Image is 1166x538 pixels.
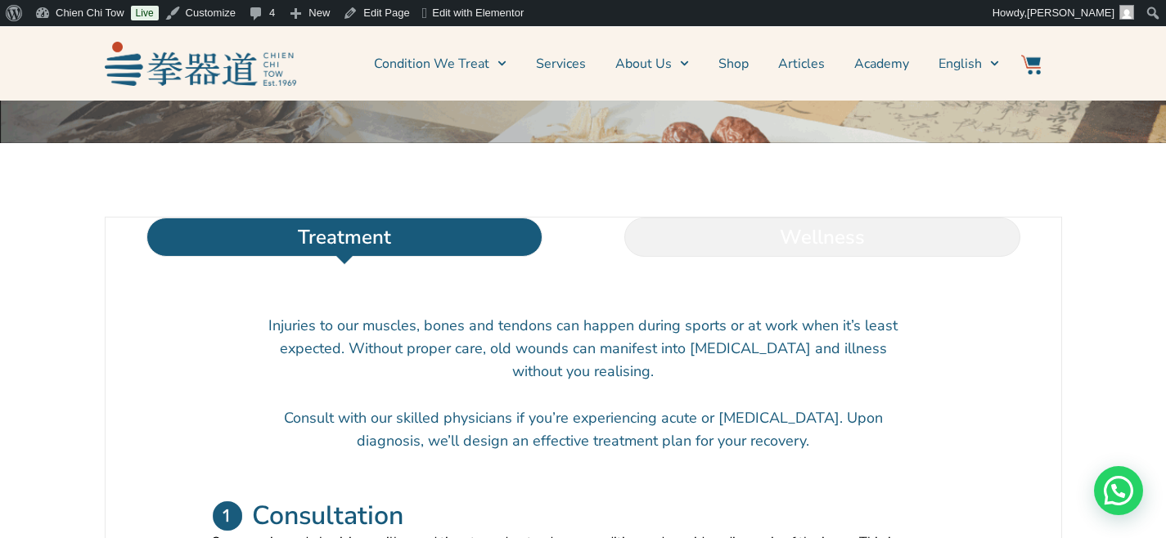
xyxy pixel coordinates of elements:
a: Condition We Treat [374,43,506,84]
h2: Consultation [252,500,403,532]
p: Injuries to our muscles, bones and tendons can happen during sports or at work when it’s least ex... [268,314,898,383]
a: Academy [854,43,909,84]
p: Consult with our skilled physicians if you’re experiencing acute or [MEDICAL_DATA]. Upon diagnosi... [268,406,898,452]
span: [PERSON_NAME] [1027,7,1114,19]
a: Switch to English [939,43,999,84]
a: Live [131,6,159,20]
img: Website Icon-03 [1021,55,1041,74]
span: Edit with Elementor [432,7,524,19]
a: About Us [615,43,689,84]
nav: Menu [304,43,1000,84]
a: Articles [778,43,825,84]
span: English [939,54,982,74]
a: Services [536,43,586,84]
a: Shop [718,43,749,84]
div: Need help? WhatsApp contact [1094,466,1143,515]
